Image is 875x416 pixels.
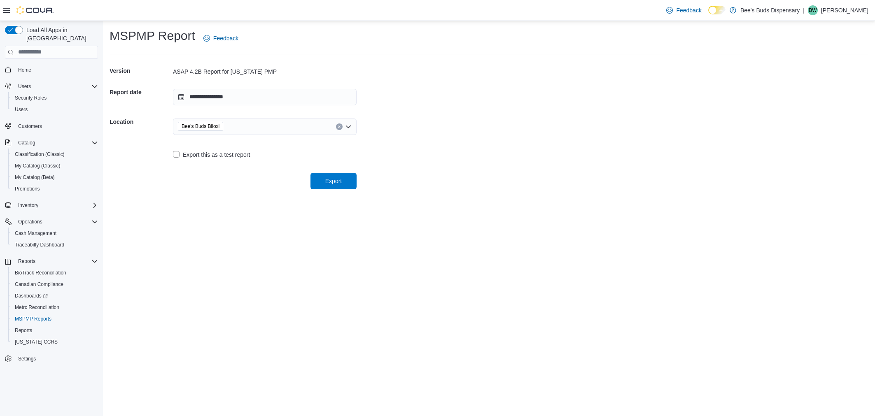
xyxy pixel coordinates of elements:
[8,302,101,313] button: Metrc Reconciliation
[15,186,40,192] span: Promotions
[15,217,98,227] span: Operations
[8,313,101,325] button: MSPMP Reports
[12,279,98,289] span: Canadian Compliance
[663,2,705,19] a: Feedback
[8,336,101,348] button: [US_STATE] CCRS
[809,5,817,15] span: BW
[110,114,171,130] h5: Location
[2,216,101,228] button: Operations
[8,325,101,336] button: Reports
[15,304,59,311] span: Metrc Reconciliation
[2,353,101,365] button: Settings
[173,67,357,76] div: ASAP 4.2B Report for [US_STATE] PMP
[15,121,45,131] a: Customers
[12,161,64,171] a: My Catalog (Classic)
[18,67,31,73] span: Home
[8,183,101,195] button: Promotions
[8,228,101,239] button: Cash Management
[8,104,101,115] button: Users
[173,89,357,105] input: Press the down key to open a popover containing a calendar.
[15,354,39,364] a: Settings
[15,174,55,181] span: My Catalog (Beta)
[15,95,47,101] span: Security Roles
[12,228,60,238] a: Cash Management
[821,5,868,15] p: [PERSON_NAME]
[18,139,35,146] span: Catalog
[12,93,50,103] a: Security Roles
[15,293,48,299] span: Dashboards
[18,202,38,209] span: Inventory
[15,151,65,158] span: Classification (Classic)
[12,172,98,182] span: My Catalog (Beta)
[15,121,98,131] span: Customers
[18,356,36,362] span: Settings
[345,123,352,130] button: Open list of options
[8,172,101,183] button: My Catalog (Beta)
[12,302,63,312] a: Metrc Reconciliation
[12,325,35,335] a: Reports
[8,149,101,160] button: Classification (Classic)
[15,316,51,322] span: MSPMP Reports
[12,314,55,324] a: MSPMP Reports
[15,81,98,91] span: Users
[12,172,58,182] a: My Catalog (Beta)
[12,314,98,324] span: MSPMP Reports
[15,200,42,210] button: Inventory
[15,242,64,248] span: Traceabilty Dashboard
[15,65,98,75] span: Home
[15,106,28,113] span: Users
[310,173,357,189] button: Export
[213,34,238,42] span: Feedback
[8,290,101,302] a: Dashboards
[2,120,101,132] button: Customers
[8,279,101,290] button: Canadian Compliance
[12,149,68,159] a: Classification (Classic)
[808,5,818,15] div: Bow Wilson
[8,160,101,172] button: My Catalog (Classic)
[12,149,98,159] span: Classification (Classic)
[12,325,98,335] span: Reports
[18,218,42,225] span: Operations
[325,177,342,185] span: Export
[16,6,54,14] img: Cova
[336,123,343,130] button: Clear input
[178,122,223,131] span: Bee's Buds Biloxi
[18,83,31,90] span: Users
[18,258,35,265] span: Reports
[740,5,800,15] p: Bee's Buds Dispensary
[12,279,67,289] a: Canadian Compliance
[15,138,98,148] span: Catalog
[15,230,56,237] span: Cash Management
[708,6,726,14] input: Dark Mode
[2,200,101,211] button: Inventory
[110,84,171,100] h5: Report date
[708,14,709,15] span: Dark Mode
[15,339,58,345] span: [US_STATE] CCRS
[173,150,250,160] label: Export this as a test report
[15,217,46,227] button: Operations
[8,239,101,251] button: Traceabilty Dashboard
[12,291,98,301] span: Dashboards
[15,327,32,334] span: Reports
[12,105,98,114] span: Users
[803,5,805,15] p: |
[200,30,242,46] a: Feedback
[2,137,101,149] button: Catalog
[110,28,195,44] h1: MSPMP Report
[12,184,43,194] a: Promotions
[15,353,98,364] span: Settings
[15,138,38,148] button: Catalog
[12,302,98,312] span: Metrc Reconciliation
[15,65,35,75] a: Home
[12,337,98,347] span: Washington CCRS
[8,267,101,279] button: BioTrack Reconciliation
[5,60,98,386] nav: Complex example
[15,270,66,276] span: BioTrack Reconciliation
[12,337,61,347] a: [US_STATE] CCRS
[23,26,98,42] span: Load All Apps in [GEOGRAPHIC_DATA]
[12,240,98,250] span: Traceabilty Dashboard
[182,122,219,130] span: Bee's Buds Biloxi
[12,291,51,301] a: Dashboards
[12,93,98,103] span: Security Roles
